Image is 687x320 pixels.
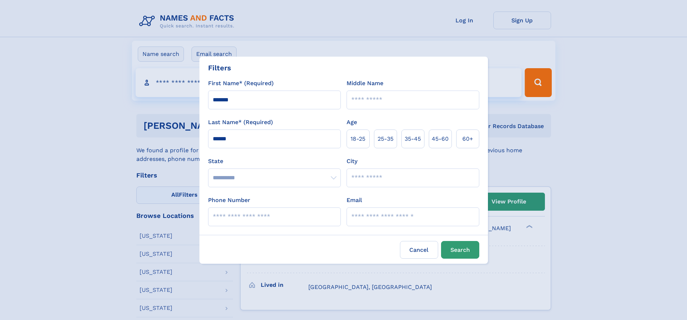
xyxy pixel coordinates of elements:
[347,79,383,88] label: Middle Name
[208,62,231,73] div: Filters
[432,135,449,143] span: 45‑60
[347,157,357,166] label: City
[441,241,479,259] button: Search
[405,135,421,143] span: 35‑45
[378,135,393,143] span: 25‑35
[347,196,362,205] label: Email
[208,196,250,205] label: Phone Number
[462,135,473,143] span: 60+
[400,241,438,259] label: Cancel
[351,135,365,143] span: 18‑25
[208,79,274,88] label: First Name* (Required)
[208,118,273,127] label: Last Name* (Required)
[208,157,341,166] label: State
[347,118,357,127] label: Age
